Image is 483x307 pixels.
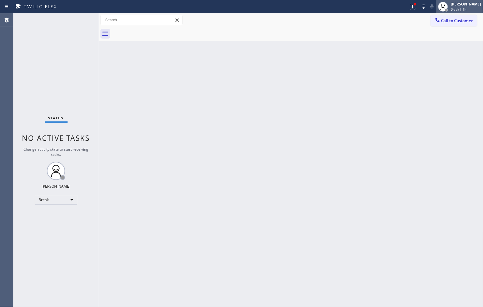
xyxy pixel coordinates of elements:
[441,18,473,23] span: Call to Customer
[35,195,77,205] div: Break
[431,15,477,26] button: Call to Customer
[451,2,481,7] div: [PERSON_NAME]
[451,7,467,12] span: Break | 1h
[48,116,64,120] span: Status
[24,147,89,157] span: Change activity state to start receiving tasks.
[42,184,70,189] div: [PERSON_NAME]
[22,133,90,143] span: No active tasks
[101,15,182,25] input: Search
[428,2,436,11] button: Mute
